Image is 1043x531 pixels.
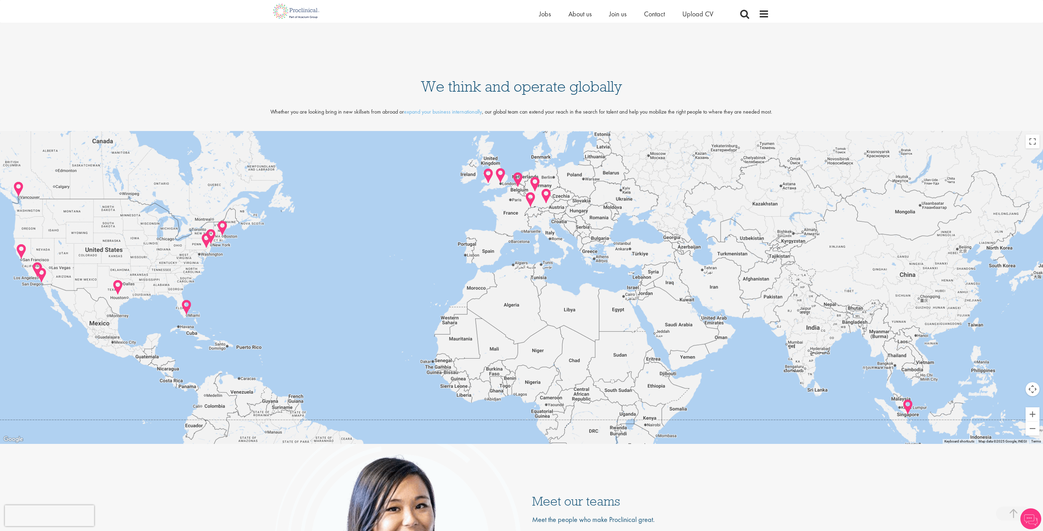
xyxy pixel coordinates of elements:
[1020,508,1041,529] img: Chatbot
[1026,134,1040,148] button: Toggle fullscreen view
[1026,407,1040,421] button: Zoom in
[1026,422,1040,436] button: Zoom out
[532,494,769,507] h3: Meet our teams
[1026,382,1040,396] button: Map camera controls
[979,439,1027,443] span: Map data ©2025 Google, INEGI
[609,9,627,18] a: Join us
[1031,439,1041,443] a: Terms (opens in new tab)
[404,108,482,115] a: expand your business internationally
[644,9,665,18] a: Contact
[176,108,867,116] p: Whether you are looking bring in new skillsets from abroad or , our global team can extend your r...
[682,9,713,18] a: Upload CV
[2,435,25,444] img: Google
[539,9,551,18] a: Jobs
[944,439,974,444] button: Keyboard shortcuts
[568,9,592,18] a: About us
[2,435,25,444] a: Open this area in Google Maps (opens a new window)
[5,505,94,526] iframe: reCAPTCHA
